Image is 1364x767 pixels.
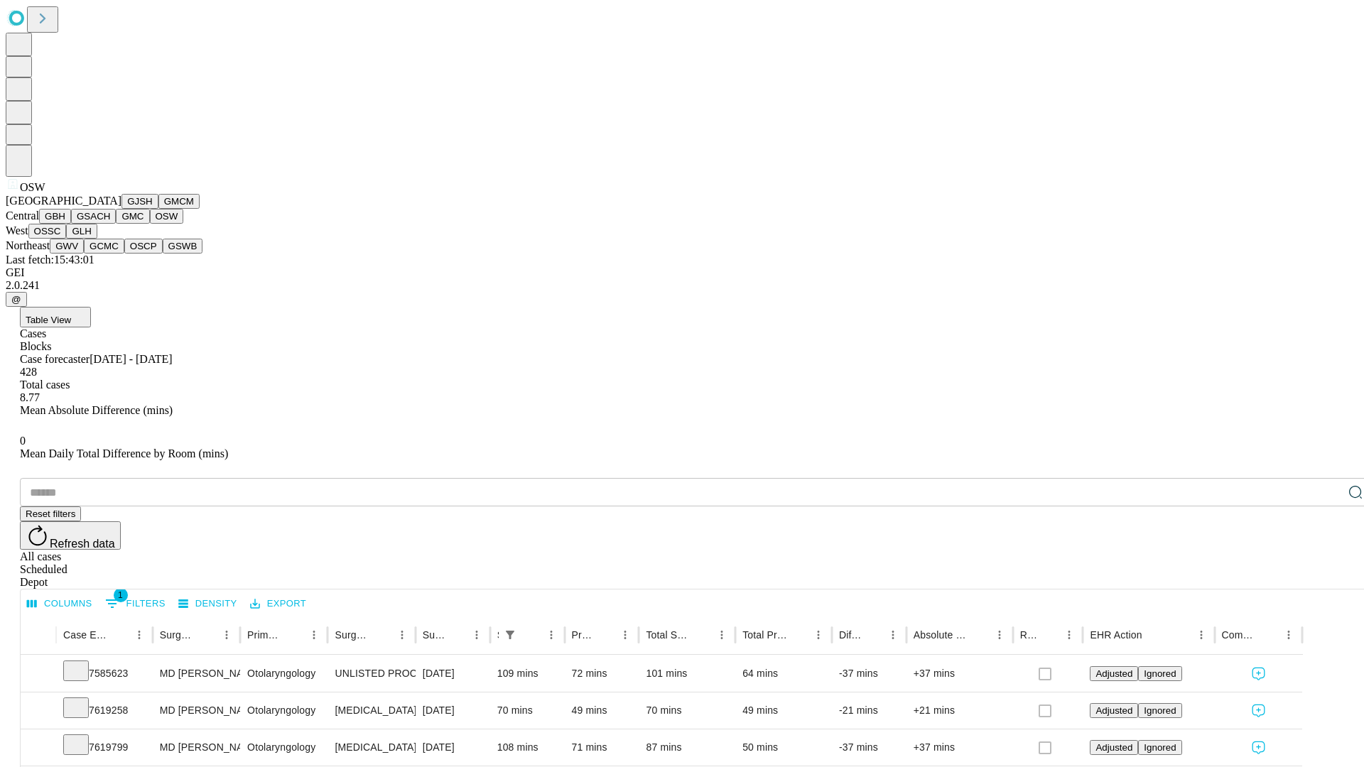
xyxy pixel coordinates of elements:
[335,729,408,766] div: [MEDICAL_DATA] COMPLETE INCLUDING MAJOR SEPTAL REPAIR
[742,729,825,766] div: 50 mins
[1259,625,1279,645] button: Sort
[6,254,94,266] span: Last fetch: 15:43:01
[500,625,520,645] button: Show filters
[1138,666,1181,681] button: Ignored
[615,625,635,645] button: Menu
[914,729,1006,766] div: +37 mins
[1039,625,1059,645] button: Sort
[26,315,71,325] span: Table View
[28,224,67,239] button: OSSC
[541,625,561,645] button: Menu
[160,692,233,729] div: MD [PERSON_NAME] [PERSON_NAME] Md
[20,435,26,447] span: 0
[66,224,97,239] button: GLH
[6,210,39,222] span: Central
[423,629,445,641] div: Surgery Date
[20,404,173,416] span: Mean Absolute Difference (mins)
[335,629,370,641] div: Surgery Name
[247,692,320,729] div: Otolaryngology
[63,729,146,766] div: 7619799
[20,521,121,550] button: Refresh data
[500,625,520,645] div: 1 active filter
[304,625,324,645] button: Menu
[1059,625,1079,645] button: Menu
[392,625,412,645] button: Menu
[970,625,990,645] button: Sort
[163,239,203,254] button: GSWB
[497,729,558,766] div: 108 mins
[423,656,483,692] div: [DATE]
[6,279,1358,292] div: 2.0.241
[447,625,467,645] button: Sort
[595,625,615,645] button: Sort
[20,379,70,391] span: Total cases
[1095,742,1132,753] span: Adjusted
[63,692,146,729] div: 7619258
[497,629,499,641] div: Scheduled In Room Duration
[572,629,595,641] div: Predicted In Room Duration
[28,662,49,687] button: Expand
[1138,703,1181,718] button: Ignored
[646,656,728,692] div: 101 mins
[1095,668,1132,679] span: Adjusted
[20,447,228,459] span: Mean Daily Total Difference by Room (mins)
[28,736,49,761] button: Expand
[6,224,28,236] span: West
[646,629,691,641] div: Total Scheduled Duration
[6,266,1358,279] div: GEI
[335,692,408,729] div: [MEDICAL_DATA] UPPER EYELID WITH HERNIATED [MEDICAL_DATA]
[572,656,632,692] div: 72 mins
[11,294,21,305] span: @
[158,194,200,209] button: GMCM
[1090,703,1138,718] button: Adjusted
[102,592,169,615] button: Show filters
[84,239,124,254] button: GCMC
[914,656,1006,692] div: +37 mins
[160,629,195,641] div: Surgeon Name
[20,506,81,521] button: Reset filters
[50,538,115,550] span: Refresh data
[914,692,1006,729] div: +21 mins
[1138,740,1181,755] button: Ignored
[116,209,149,224] button: GMC
[20,353,90,365] span: Case forecaster
[839,692,899,729] div: -21 mins
[247,629,283,641] div: Primary Service
[1144,705,1176,716] span: Ignored
[497,656,558,692] div: 109 mins
[247,656,320,692] div: Otolaryngology
[150,209,184,224] button: OSW
[20,307,91,327] button: Table View
[6,195,121,207] span: [GEOGRAPHIC_DATA]
[914,629,968,641] div: Absolute Difference
[883,625,903,645] button: Menu
[1095,705,1132,716] span: Adjusted
[26,508,75,519] span: Reset filters
[1020,629,1039,641] div: Resolved in EHR
[467,625,487,645] button: Menu
[6,239,50,251] span: Northeast
[423,729,483,766] div: [DATE]
[423,692,483,729] div: [DATE]
[1279,625,1299,645] button: Menu
[71,209,116,224] button: GSACH
[692,625,712,645] button: Sort
[160,656,233,692] div: MD [PERSON_NAME] [PERSON_NAME] Md
[1144,625,1164,645] button: Sort
[114,588,128,602] span: 1
[28,699,49,724] button: Expand
[839,629,862,641] div: Difference
[1222,629,1257,641] div: Comments
[50,239,84,254] button: GWV
[742,629,787,641] div: Total Predicted Duration
[990,625,1010,645] button: Menu
[20,391,40,403] span: 8.77
[789,625,808,645] button: Sort
[863,625,883,645] button: Sort
[808,625,828,645] button: Menu
[284,625,304,645] button: Sort
[497,692,558,729] div: 70 mins
[129,625,149,645] button: Menu
[121,194,158,209] button: GJSH
[20,181,45,193] span: OSW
